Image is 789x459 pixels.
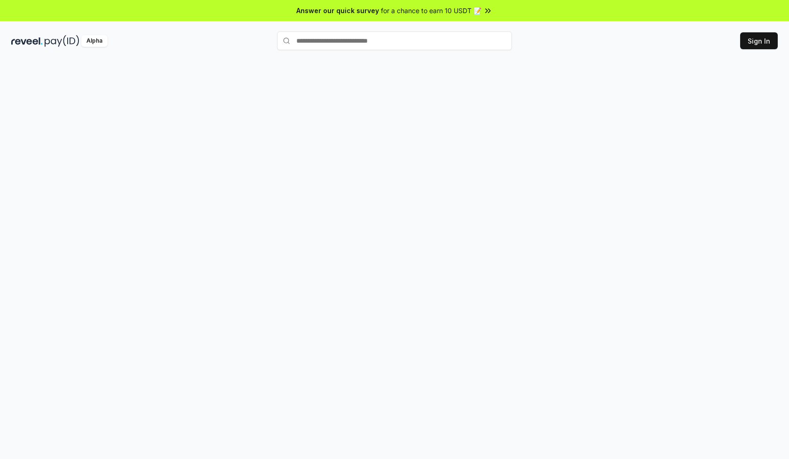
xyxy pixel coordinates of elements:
[296,6,379,15] span: Answer our quick survey
[11,35,43,47] img: reveel_dark
[740,32,778,49] button: Sign In
[81,35,108,47] div: Alpha
[381,6,481,15] span: for a chance to earn 10 USDT 📝
[45,35,79,47] img: pay_id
